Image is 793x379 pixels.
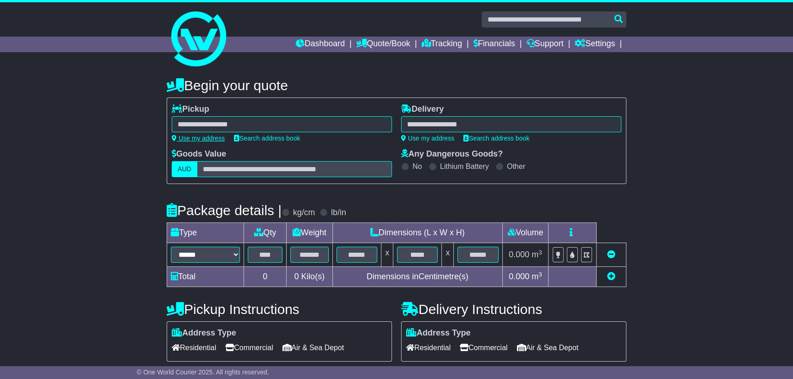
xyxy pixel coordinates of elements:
td: 0 [244,267,287,287]
td: Kilo(s) [286,267,332,287]
label: AUD [172,161,197,177]
label: Delivery [401,104,444,114]
td: Type [167,223,244,243]
span: Residential [172,341,216,355]
span: Air & Sea Depot [517,341,579,355]
a: Quote/Book [356,37,410,52]
label: Other [507,162,525,171]
sup: 3 [538,271,542,278]
span: m [532,272,542,281]
a: Use my address [401,135,454,142]
a: Use my address [172,135,225,142]
label: kg/cm [293,208,315,218]
span: © One World Courier 2025. All rights reserved. [137,368,269,376]
a: Settings [575,37,615,52]
h4: Delivery Instructions [401,302,626,317]
a: Dashboard [296,37,345,52]
td: Dimensions (L x W x H) [332,223,502,243]
span: 0.000 [509,250,529,259]
a: Remove this item [607,250,615,259]
label: No [413,162,422,171]
a: Add new item [607,272,615,281]
td: Dimensions in Centimetre(s) [332,267,502,287]
span: Residential [406,341,451,355]
label: Pickup [172,104,209,114]
label: Address Type [172,328,236,338]
h4: Begin your quote [167,78,626,93]
span: 0.000 [509,272,529,281]
a: Financials [473,37,515,52]
a: Support [527,37,564,52]
span: 0 [294,272,299,281]
span: Commercial [225,341,273,355]
td: x [442,243,454,267]
label: Goods Value [172,149,226,159]
label: lb/in [331,208,346,218]
a: Search address book [234,135,300,142]
a: Tracking [422,37,462,52]
sup: 3 [538,249,542,256]
td: Total [167,267,244,287]
label: Lithium Battery [440,162,489,171]
span: m [532,250,542,259]
td: Volume [502,223,548,243]
td: Weight [286,223,332,243]
td: x [381,243,393,267]
h4: Pickup Instructions [167,302,392,317]
label: Any Dangerous Goods? [401,149,503,159]
span: Air & Sea Depot [282,341,344,355]
td: Qty [244,223,287,243]
span: Commercial [460,341,507,355]
a: Search address book [463,135,529,142]
h4: Package details | [167,203,282,218]
label: Address Type [406,328,471,338]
